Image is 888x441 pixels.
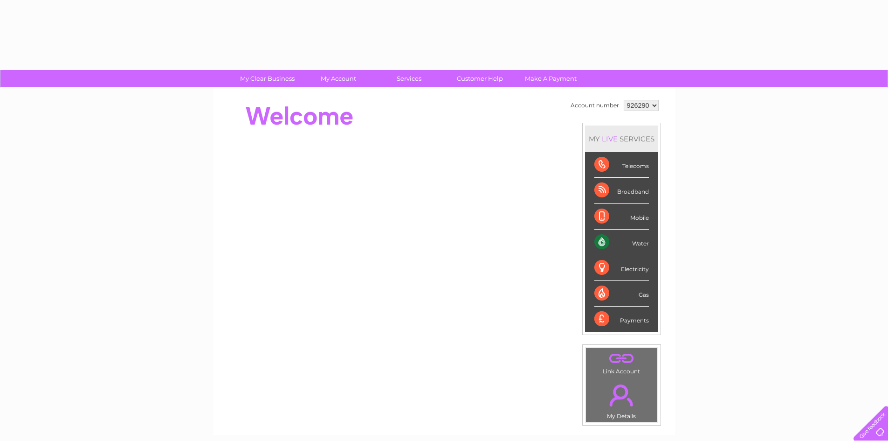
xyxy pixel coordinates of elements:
[594,178,649,203] div: Broadband
[441,70,518,87] a: Customer Help
[229,70,306,87] a: My Clear Business
[512,70,589,87] a: Make A Payment
[371,70,447,87] a: Services
[594,255,649,281] div: Electricity
[594,204,649,230] div: Mobile
[568,98,621,113] td: Account number
[300,70,377,87] a: My Account
[594,230,649,255] div: Water
[594,307,649,332] div: Payments
[588,350,655,367] a: .
[585,348,658,377] td: Link Account
[594,281,649,307] div: Gas
[585,377,658,422] td: My Details
[600,134,620,143] div: LIVE
[594,152,649,178] div: Telecoms
[588,379,655,412] a: .
[585,126,658,152] div: MY SERVICES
